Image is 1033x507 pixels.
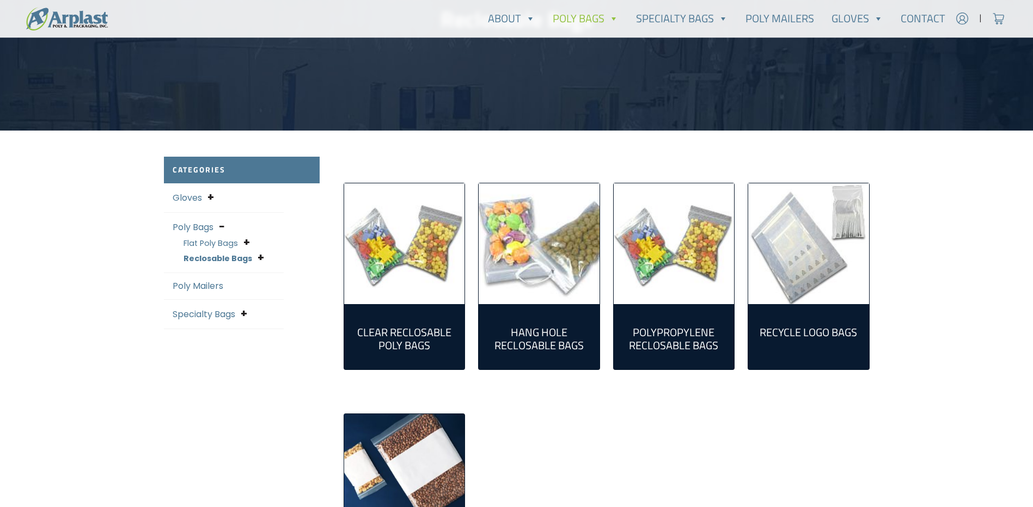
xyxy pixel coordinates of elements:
a: Contact [892,8,954,29]
a: Visit product category Polypropylene Reclosable Bags [622,313,726,361]
a: Visit product category Polypropylene Reclosable Bags [614,183,735,304]
img: Hang Hole Reclosable Bags [479,183,600,304]
span: | [979,12,982,25]
a: Visit product category Hang Hole Reclosable Bags [487,313,591,361]
a: Reclosable Bags [184,253,252,264]
a: Poly Bags [173,221,213,233]
a: Poly Mailers [737,8,823,29]
h2: Hang Hole Reclosable Bags [487,326,591,352]
a: Poly Mailers [173,280,223,292]
a: Visit product category Recycle Logo Bags [748,183,869,304]
a: Flat Poly Bags [184,238,238,249]
a: Visit product category Clear Reclosable Poly Bags [344,183,465,304]
img: Polypropylene Reclosable Bags [614,183,735,304]
a: About [479,8,544,29]
h2: Polypropylene Reclosable Bags [622,326,726,352]
a: Poly Bags [544,8,627,29]
a: Specialty Bags [173,308,235,320]
img: logo [26,7,108,30]
h2: Categories [164,157,320,183]
h2: Clear Reclosable Poly Bags [353,326,456,352]
a: Visit product category Hang Hole Reclosable Bags [479,183,600,304]
a: Gloves [823,8,892,29]
img: Recycle Logo Bags [748,183,869,304]
a: Visit product category Clear Reclosable Poly Bags [353,313,456,361]
a: Visit product category Recycle Logo Bags [757,313,860,348]
a: Specialty Bags [627,8,737,29]
h2: Recycle Logo Bags [757,326,860,339]
a: Gloves [173,191,202,204]
img: Clear Reclosable Poly Bags [344,183,465,304]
